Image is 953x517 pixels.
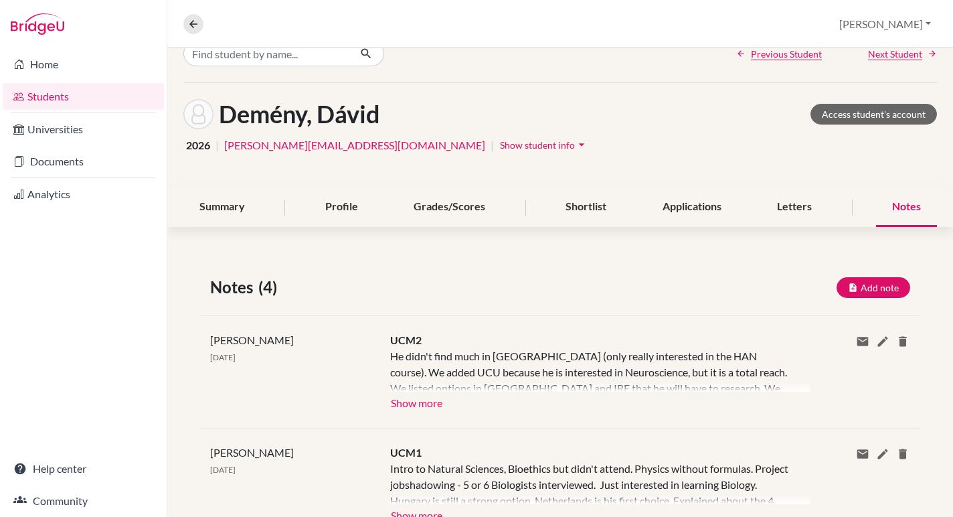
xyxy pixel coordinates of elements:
[868,47,937,61] a: Next Student
[309,188,374,227] div: Profile
[224,137,485,153] a: [PERSON_NAME][EMAIL_ADDRESS][DOMAIN_NAME]
[210,465,236,475] span: [DATE]
[736,47,822,61] a: Previous Student
[3,181,164,208] a: Analytics
[761,188,828,227] div: Letters
[491,137,494,153] span: |
[810,104,937,125] a: Access student's account
[390,334,422,346] span: UCM2
[575,138,588,151] i: arrow_drop_down
[398,188,501,227] div: Grades/Scores
[210,446,294,459] span: [PERSON_NAME]
[3,116,164,143] a: Universities
[390,446,422,459] span: UCM1
[215,137,219,153] span: |
[3,83,164,110] a: Students
[210,275,258,299] span: Notes
[186,137,210,153] span: 2026
[11,13,64,35] img: Bridge-U
[3,455,164,482] a: Help center
[751,47,822,61] span: Previous Student
[183,188,261,227] div: Summary
[500,139,575,151] span: Show student info
[3,148,164,175] a: Documents
[183,99,213,129] img: Dávid Demény's avatar
[646,188,738,227] div: Applications
[837,277,910,298] button: Add note
[390,348,790,392] div: He didn't find much in [GEOGRAPHIC_DATA] (only really interested in the HAN course). We added UCU...
[549,188,622,227] div: Shortlist
[833,11,937,37] button: [PERSON_NAME]
[3,51,164,78] a: Home
[183,41,349,66] input: Find student by name...
[3,488,164,514] a: Community
[219,100,380,129] h1: Demény, Dávid
[210,352,236,362] span: [DATE]
[868,47,922,61] span: Next Student
[390,461,790,504] div: Intro to Natural Sciences, Bioethics but didn't attend. Physics without formulas. Project jobshad...
[258,275,282,299] span: (4)
[876,188,937,227] div: Notes
[210,334,294,346] span: [PERSON_NAME]
[499,135,589,155] button: Show student infoarrow_drop_down
[390,392,443,412] button: Show more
